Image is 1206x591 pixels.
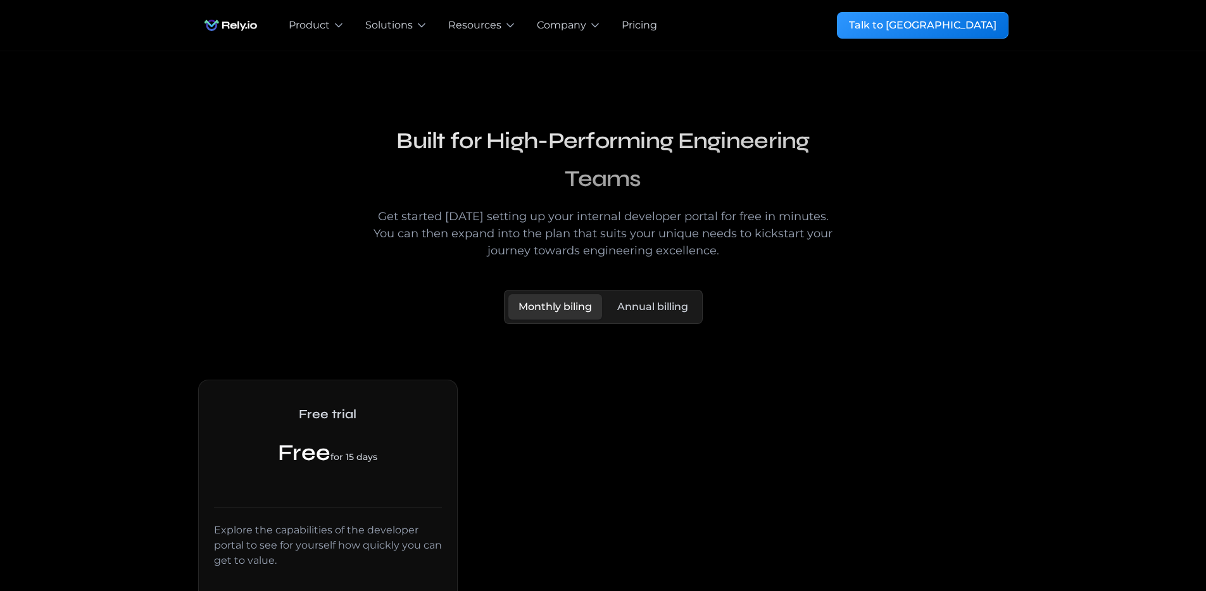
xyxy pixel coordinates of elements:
span: for 15 days [330,451,377,463]
div: Explore the capabilities of the developer portal to see for yourself how quickly you can get to v... [214,523,443,568]
div: Resources [448,18,501,33]
div: Monthly biling [518,299,592,314]
div: Solutions [365,18,413,33]
a: Pricing [622,18,657,33]
div: Product [289,18,330,33]
div: Company [537,18,586,33]
img: Rely.io logo [198,13,263,38]
h2: Built for High-Performing Engineering Teams [360,122,846,198]
div: Get started [DATE] setting up your internal developer portal for free in minutes. You can then ex... [360,208,846,259]
a: Talk to [GEOGRAPHIC_DATA] [837,12,1008,39]
div: Free [214,439,443,468]
div: Talk to [GEOGRAPHIC_DATA] [849,18,996,33]
h2: Free trial [214,395,443,433]
div: Annual billing [617,299,688,314]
